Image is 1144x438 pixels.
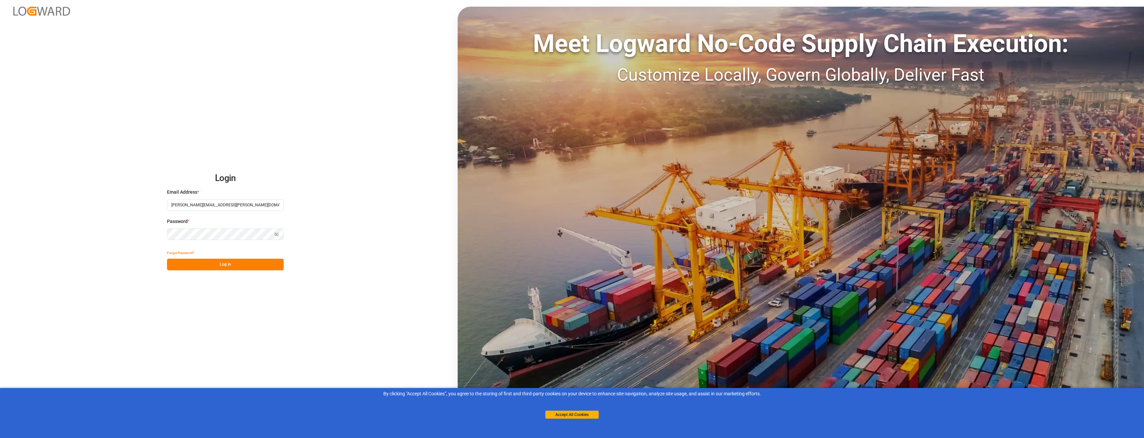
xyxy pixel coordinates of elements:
button: Log In [167,259,284,270]
img: Logward_new_orange.png [13,7,70,16]
span: Email Address [167,189,197,196]
div: Meet Logward No-Code Supply Chain Execution: [458,25,1144,62]
h2: Login [167,168,284,189]
span: Password [167,218,188,225]
button: Accept All Cookies [545,411,599,419]
input: Enter your email [167,199,284,211]
button: Forgot Password? [167,247,194,259]
div: By clicking "Accept All Cookies”, you agree to the storing of first and third-party cookies on yo... [5,390,1139,397]
div: Customize Locally, Govern Globally, Deliver Fast [458,62,1144,88]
